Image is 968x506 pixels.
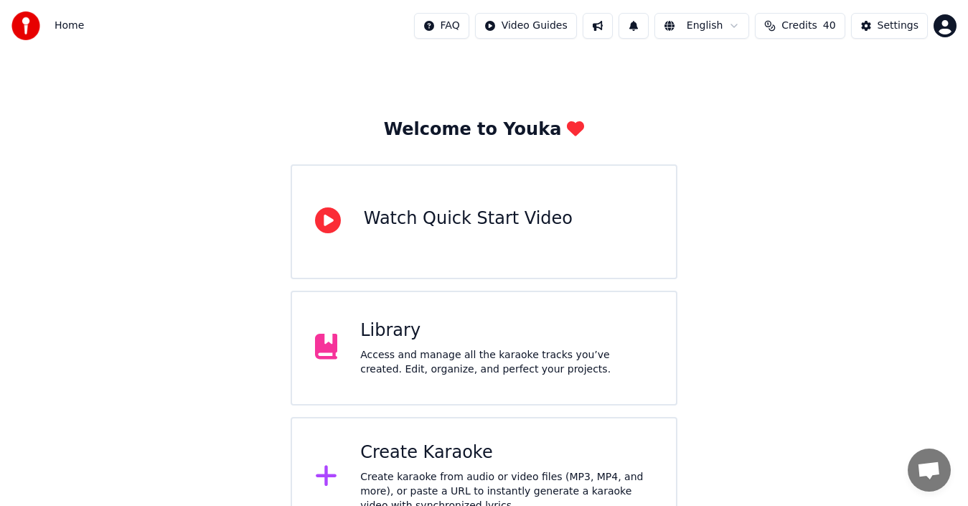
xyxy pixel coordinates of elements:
[360,348,653,377] div: Access and manage all the karaoke tracks you’ve created. Edit, organize, and perfect your projects.
[755,13,845,39] button: Credits40
[908,449,951,492] div: Open chat
[360,441,653,464] div: Create Karaoke
[11,11,40,40] img: youka
[475,13,577,39] button: Video Guides
[823,19,836,33] span: 40
[55,19,84,33] span: Home
[878,19,918,33] div: Settings
[364,207,573,230] div: Watch Quick Start Video
[360,319,653,342] div: Library
[851,13,928,39] button: Settings
[414,13,469,39] button: FAQ
[781,19,817,33] span: Credits
[384,118,585,141] div: Welcome to Youka
[55,19,84,33] nav: breadcrumb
